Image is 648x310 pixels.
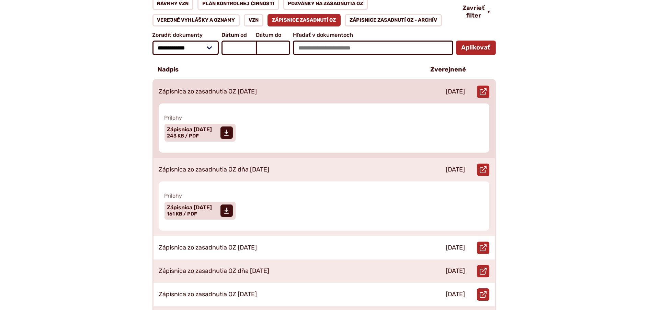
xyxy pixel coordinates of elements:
[164,124,236,142] a: Zápisnica [DATE] 243 KB / PDF
[431,66,466,74] p: Zverejnené
[268,14,341,26] a: Zápisnice zasadnutí OZ
[159,88,257,96] p: Zápisnica zo zasadnutia OZ [DATE]
[164,202,236,220] a: Zápisnica [DATE] 161 KB / PDF
[221,41,256,55] input: Dátum od
[456,41,496,55] button: Aplikovať
[152,41,219,55] select: Zoradiť dokumenty
[293,32,453,38] span: Hľadať v dokumentoch
[446,267,465,275] p: [DATE]
[159,267,270,275] p: Zápisnica zo zasadnutia OZ dňa [DATE]
[446,291,465,298] p: [DATE]
[167,205,212,210] span: Zápisnica [DATE]
[256,32,290,38] span: Dátum do
[159,291,257,298] p: Zápisnica zo zasadnutia OZ [DATE]
[244,14,263,26] a: VZN
[164,192,484,199] span: Prílohy
[159,244,257,252] p: Zápisnica zo zasadnutia OZ [DATE]
[457,4,496,19] button: Zavrieť filter
[293,41,453,55] input: Hľadať v dokumentoch
[446,88,465,96] p: [DATE]
[463,4,485,19] span: Zavrieť filter
[152,14,240,26] a: Verejné vyhlášky a oznamy
[158,66,179,74] p: Nadpis
[221,32,256,38] span: Dátum od
[446,166,465,174] p: [DATE]
[159,166,270,174] p: Zápisnica zo zasadnutia OZ dňa [DATE]
[152,32,219,38] span: Zoradiť dokumenty
[446,244,465,252] p: [DATE]
[345,14,442,26] a: Zápisnice zasadnutí OZ - ARCHÍV
[164,114,484,121] span: Prílohy
[256,41,290,55] input: Dátum do
[167,211,197,217] span: 161 KB / PDF
[167,133,199,139] span: 243 KB / PDF
[167,127,212,132] span: Zápisnica [DATE]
